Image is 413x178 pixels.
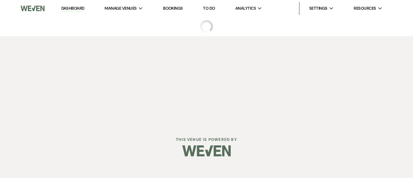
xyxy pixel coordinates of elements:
span: Manage Venues [105,5,136,12]
a: Dashboard [61,5,85,12]
a: Bookings [163,5,183,11]
a: To Do [203,5,215,11]
span: Analytics [235,5,256,12]
span: Resources [354,5,376,12]
span: Settings [309,5,327,12]
img: loading spinner [200,20,213,33]
img: Weven Logo [182,140,231,162]
img: Weven Logo [21,2,45,15]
